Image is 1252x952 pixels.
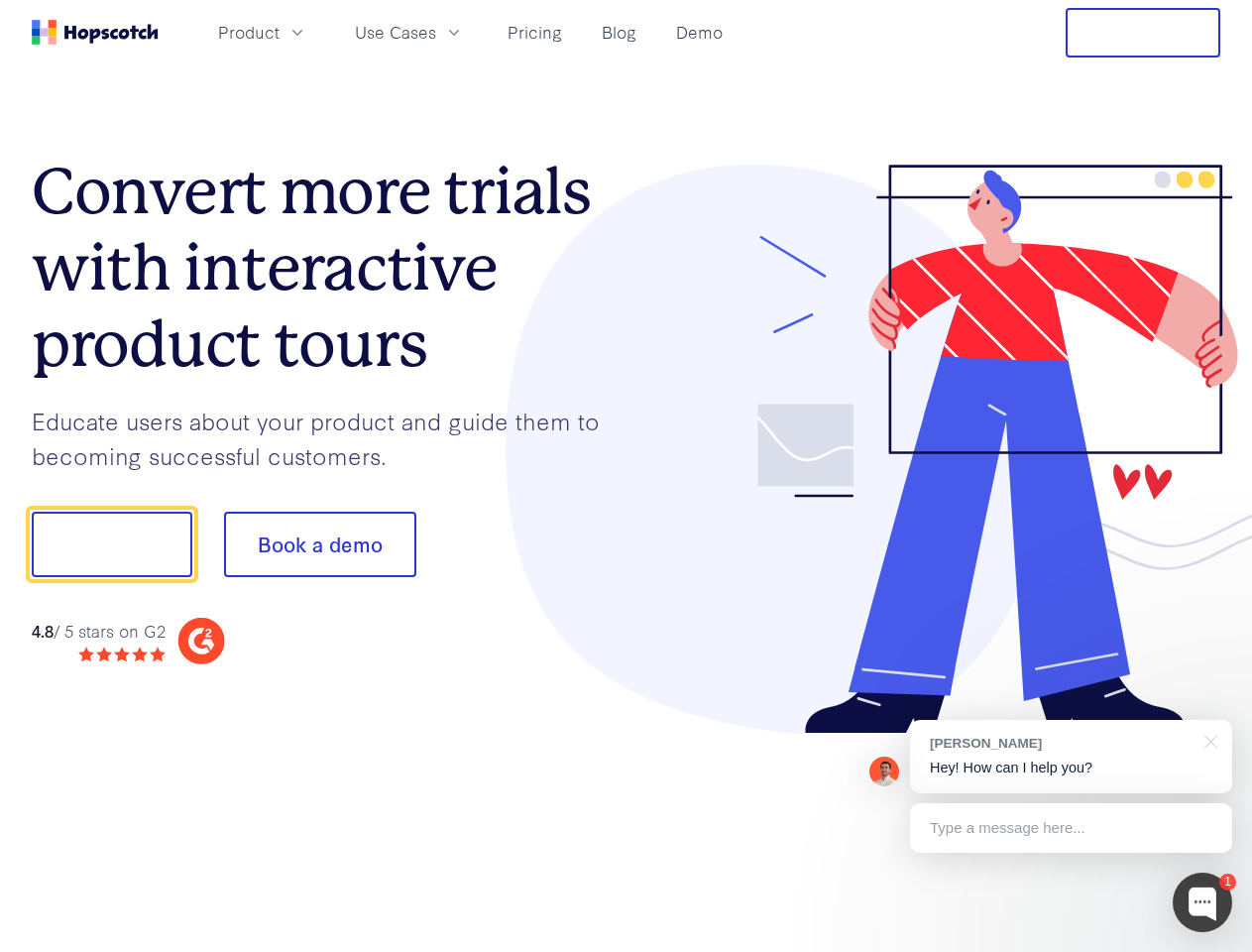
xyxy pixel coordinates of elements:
button: Free Trial [1066,8,1220,58]
p: Educate users about your product and guide them to becoming successful customers. [32,404,626,472]
div: Type a message here... [910,803,1232,853]
span: Product [218,20,280,45]
a: Demo [668,16,731,49]
a: Pricing [500,16,570,49]
button: Product [206,16,319,49]
a: Blog [594,16,644,49]
button: Book a demo [224,512,416,577]
span: Use Cases [355,20,436,45]
button: Show me! [32,512,192,577]
div: 1 [1219,874,1236,891]
strong: 4.8 [32,619,54,642]
h1: Convert more trials with interactive product tours [32,154,626,382]
button: Use Cases [343,16,476,49]
div: [PERSON_NAME] [930,734,1193,753]
div: / 5 stars on G2 [32,619,166,644]
p: Hey! How can I help you? [930,758,1212,778]
img: Mark Spera [869,757,899,786]
a: Home [32,20,159,45]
